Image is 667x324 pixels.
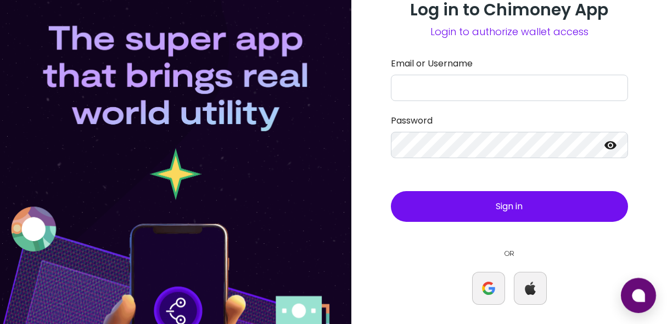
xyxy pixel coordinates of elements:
span: Sign in [496,200,523,213]
button: Sign in [391,191,628,222]
button: Apple [514,272,547,305]
label: Password [391,114,628,127]
img: Apple [524,282,537,295]
button: Open chat window [621,278,656,313]
small: OR [391,248,628,259]
button: Google [472,272,505,305]
span: Login to authorize wallet access [391,24,628,40]
img: Google [482,282,495,295]
label: Email or Username [391,57,628,70]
